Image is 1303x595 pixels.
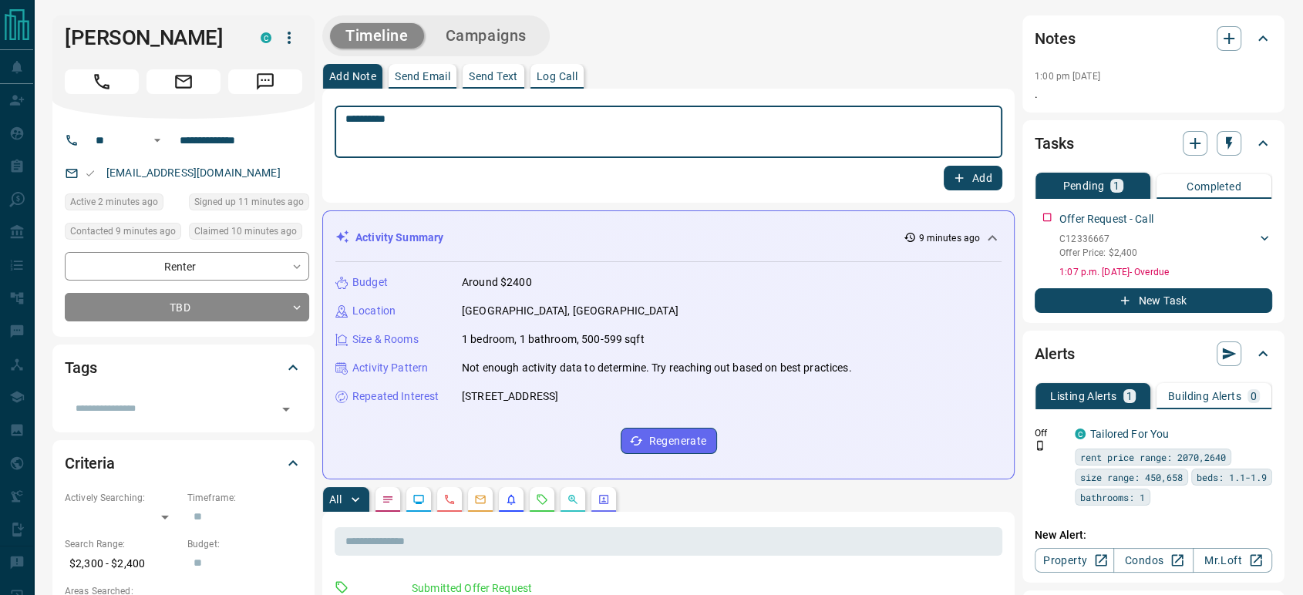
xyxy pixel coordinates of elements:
[329,494,342,505] p: All
[462,303,678,319] p: [GEOGRAPHIC_DATA], [GEOGRAPHIC_DATA]
[148,131,167,150] button: Open
[1035,20,1272,57] div: Notes
[335,224,1002,252] div: Activity Summary9 minutes ago
[1080,489,1145,505] span: bathrooms: 1
[462,360,852,376] p: Not enough activity data to determine. Try reaching out based on best practices.
[1035,426,1066,440] p: Off
[352,388,439,405] p: Repeated Interest
[1059,211,1153,227] p: Offer Request - Call
[462,388,558,405] p: [STREET_ADDRESS]
[194,224,297,239] span: Claimed 10 minutes ago
[1080,469,1183,485] span: size range: 450,658
[146,69,221,94] span: Email
[395,71,450,82] p: Send Email
[352,360,428,376] p: Activity Pattern
[537,71,577,82] p: Log Call
[330,23,424,49] button: Timeline
[1035,527,1272,543] p: New Alert:
[352,274,388,291] p: Budget
[65,551,180,577] p: $2,300 - $2,400
[462,274,532,291] p: Around $2400
[355,230,443,246] p: Activity Summary
[194,194,304,210] span: Signed up 11 minutes ago
[598,493,610,506] svg: Agent Actions
[65,445,302,482] div: Criteria
[1035,86,1272,103] p: .
[65,537,180,551] p: Search Range:
[352,303,396,319] p: Location
[189,223,309,244] div: Thu Aug 14 2025
[65,491,180,505] p: Actively Searching:
[1251,391,1257,402] p: 0
[1090,428,1169,440] a: Tailored For You
[1050,391,1117,402] p: Listing Alerts
[329,71,376,82] p: Add Note
[189,193,309,215] div: Thu Aug 14 2025
[1035,548,1114,573] a: Property
[536,493,548,506] svg: Requests
[106,166,281,179] a: [EMAIL_ADDRESS][DOMAIN_NAME]
[1035,71,1100,82] p: 1:00 pm [DATE]
[1059,246,1137,260] p: Offer Price: $2,400
[1035,26,1075,51] h2: Notes
[1062,180,1104,191] p: Pending
[1075,429,1086,439] div: condos.ca
[70,224,176,239] span: Contacted 9 minutes ago
[65,451,115,476] h2: Criteria
[65,349,302,386] div: Tags
[1193,548,1272,573] a: Mr.Loft
[443,493,456,506] svg: Calls
[65,293,309,321] div: TBD
[65,69,139,94] span: Call
[1059,229,1272,263] div: C12336667Offer Price: $2,400
[382,493,394,506] svg: Notes
[1035,288,1272,313] button: New Task
[1035,341,1075,366] h2: Alerts
[70,194,158,210] span: Active 2 minutes ago
[1035,440,1045,451] svg: Push Notification Only
[505,493,517,506] svg: Listing Alerts
[430,23,542,49] button: Campaigns
[1113,548,1193,573] a: Condos
[275,398,297,420] button: Open
[1035,125,1272,162] div: Tasks
[228,69,302,94] span: Message
[187,537,302,551] p: Budget:
[944,166,1002,190] button: Add
[462,331,645,348] p: 1 bedroom, 1 bathroom, 500-599 sqft
[469,71,518,82] p: Send Text
[1113,180,1120,191] p: 1
[261,32,271,43] div: condos.ca
[919,231,980,245] p: 9 minutes ago
[1035,131,1073,156] h2: Tasks
[1168,391,1241,402] p: Building Alerts
[567,493,579,506] svg: Opportunities
[352,331,419,348] p: Size & Rooms
[621,428,717,454] button: Regenerate
[65,355,96,380] h2: Tags
[474,493,487,506] svg: Emails
[187,491,302,505] p: Timeframe:
[1059,232,1137,246] p: C12336667
[1126,391,1133,402] p: 1
[85,168,96,179] svg: Email Valid
[65,223,181,244] div: Thu Aug 14 2025
[1035,335,1272,372] div: Alerts
[65,193,181,215] div: Thu Aug 14 2025
[1080,449,1226,465] span: rent price range: 2070,2640
[412,493,425,506] svg: Lead Browsing Activity
[1059,265,1272,279] p: 1:07 p.m. [DATE] - Overdue
[65,252,309,281] div: Renter
[65,25,237,50] h1: [PERSON_NAME]
[1187,181,1241,192] p: Completed
[1197,469,1267,485] span: beds: 1.1-1.9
